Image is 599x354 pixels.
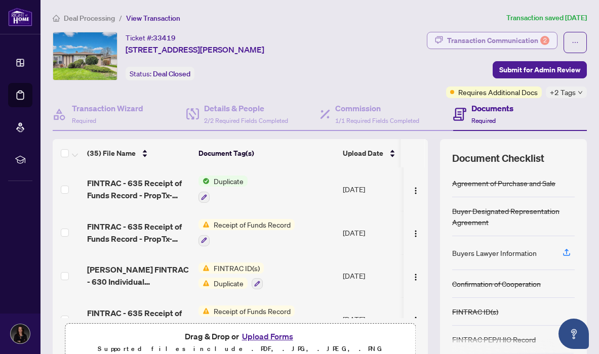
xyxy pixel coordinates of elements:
button: Status IconDuplicate [198,175,248,203]
span: Duplicate [210,175,248,187]
img: Logo [412,230,420,238]
img: Status Icon [198,219,210,230]
span: Required [471,117,496,124]
h4: Details & People [204,102,288,114]
img: IMG-W12112889_1.jpg [53,32,117,80]
img: Logo [412,187,420,195]
span: Deal Closed [153,69,190,78]
span: View Transaction [126,14,180,23]
button: Logo [408,268,424,284]
span: Duplicate [210,278,248,289]
div: Agreement of Purchase and Sale [452,178,555,189]
span: FINTRAC - 635 Receipt of Funds Record - PropTx-OREA_[DATE] 19_47_52.pdf [87,220,190,245]
button: Status IconReceipt of Funds Record [198,219,295,246]
span: [PERSON_NAME] FINTRAC - 630 Individual Identification Record fixed A - PropTx-OREApdf_[DATE] 13_1... [87,263,190,288]
span: FINTRAC - 635 Receipt of Funds Record - PropTx-OREA_[DATE] 19_47_52.pdf [87,177,190,201]
div: 2 [540,36,549,45]
th: (35) File Name [83,139,194,167]
img: Logo [412,273,420,281]
img: Status Icon [198,262,210,274]
span: Receipt of Funds Record [210,305,295,317]
h4: Documents [471,102,513,114]
img: Status Icon [198,305,210,317]
span: FINTRAC - 635 Receipt of Funds Record - PropTx-OREA_[DATE] 19_47_52.pdf [87,307,190,331]
div: Confirmation of Cooperation [452,278,541,289]
th: Document Tag(s) [194,139,339,167]
td: [DATE] [339,167,408,211]
span: [STREET_ADDRESS][PERSON_NAME] [126,43,264,56]
img: logo [8,8,32,26]
button: Status IconReceipt of Funds Record [198,305,295,333]
div: Buyers Lawyer Information [452,247,537,258]
button: Open asap [558,319,589,349]
span: 33419 [153,33,176,42]
div: FINTRAC PEP/HIO Record [452,334,536,345]
h4: Transaction Wizard [72,102,143,114]
button: Logo [408,311,424,327]
span: down [578,90,583,95]
span: (35) File Name [87,148,136,159]
div: Transaction Communication [447,32,549,49]
span: +2 Tags [550,86,576,98]
th: Upload Date [339,139,408,167]
span: Upload Date [343,148,383,159]
span: 2/2 Required Fields Completed [204,117,288,124]
td: [DATE] [339,211,408,254]
button: Upload Forms [239,330,296,343]
img: Status Icon [198,175,210,187]
span: ellipsis [572,39,579,46]
div: Ticket #: [126,32,176,43]
span: Document Checklist [452,151,544,165]
span: Requires Additional Docs [458,86,538,98]
img: Profile Icon [11,324,30,343]
td: [DATE] [339,254,408,298]
td: [DATE] [339,297,408,341]
span: Deal Processing [64,14,115,23]
span: Receipt of Funds Record [210,219,295,230]
span: Submit for Admin Review [499,62,580,78]
span: Drag & Drop or [185,330,296,343]
button: Status IconFINTRAC ID(s)Status IconDuplicate [198,262,264,290]
button: Submit for Admin Review [493,61,587,78]
span: Required [72,117,96,124]
li: / [119,12,122,24]
img: Status Icon [198,278,210,289]
article: Transaction saved [DATE] [506,12,587,24]
span: home [53,15,60,22]
button: Logo [408,181,424,197]
h4: Commission [335,102,419,114]
span: FINTRAC ID(s) [210,262,264,274]
img: Logo [412,316,420,324]
button: Transaction Communication2 [427,32,557,49]
div: Buyer Designated Representation Agreement [452,205,575,228]
span: 1/1 Required Fields Completed [335,117,419,124]
button: Logo [408,225,424,241]
div: FINTRAC ID(s) [452,306,498,317]
div: Status: [126,67,194,80]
